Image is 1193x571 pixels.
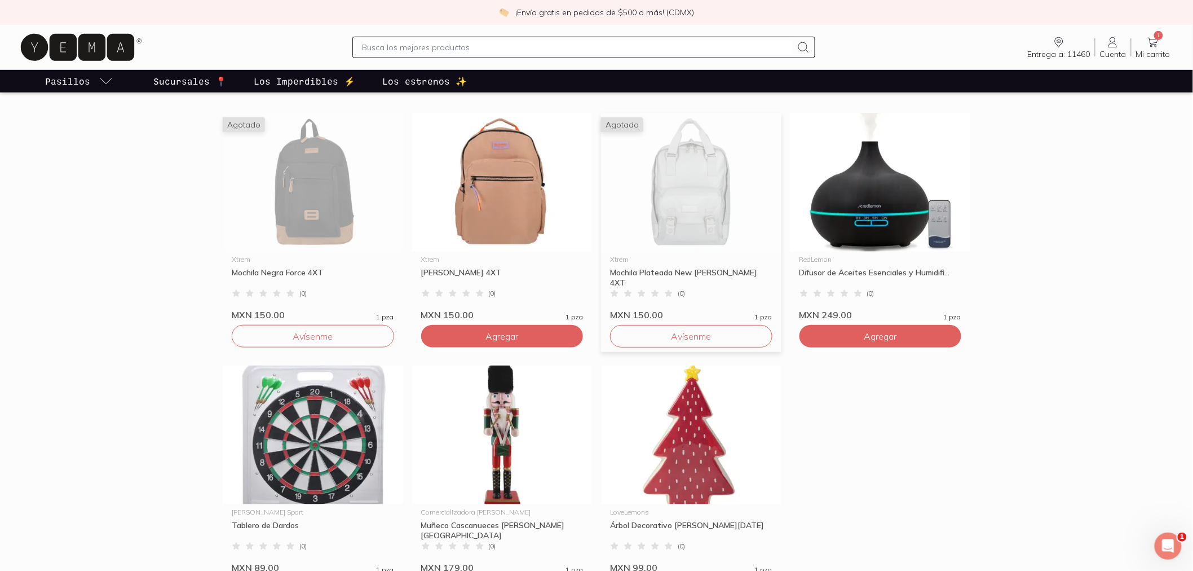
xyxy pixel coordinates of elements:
a: Los estrenos ✨ [380,70,469,93]
a: pasillo-todos-link [43,70,115,93]
span: Agregar [864,331,896,342]
a: Entrega a: 11460 [1023,36,1095,59]
span: 1 pza [377,314,394,320]
button: Avísenme [610,325,772,348]
span: Agotado [223,117,265,132]
button: Avísenme [232,325,394,348]
span: 1 pza [755,314,772,320]
span: MXN 150.00 [421,309,474,320]
p: ¡Envío gratis en pedidos de $500 o más! (CDMX) [516,7,695,18]
div: Difusor de Aceites Esenciales y Humidifi... [799,267,962,288]
a: Mochila Rosa Mariland 4XTXtrem[PERSON_NAME] 4XT(0)MXN 150.001 pza [412,113,593,320]
span: ( 0 ) [489,543,496,550]
img: Árbol Decorativo de Navidad [601,366,781,504]
span: Cuenta [1100,49,1126,59]
p: Los estrenos ✨ [382,74,467,88]
div: [PERSON_NAME] Sport [232,509,394,516]
span: MXN 249.00 [799,309,852,320]
div: [PERSON_NAME] 4XT [421,267,584,288]
span: ( 0 ) [299,290,307,297]
span: Mi carrito [1136,49,1170,59]
a: Mochila Negra Force 4XTAgotadoXtremMochila Negra Force 4XT(0)MXN 150.001 pza [223,113,403,320]
div: Mochila Negra Force 4XT [232,267,394,288]
span: 1 [1178,533,1187,542]
img: Mochila Plateada New Briz 4XT [601,113,781,252]
span: Agotado [601,117,643,132]
p: Los Imperdibles ⚡️ [254,74,355,88]
p: Sucursales 📍 [153,74,227,88]
span: ( 0 ) [678,543,685,550]
div: RedLemon [799,256,962,263]
div: Xtrem [421,256,584,263]
img: check [499,7,509,17]
span: ( 0 ) [489,290,496,297]
input: Busca los mejores productos [362,41,792,54]
span: ( 0 ) [299,543,307,550]
a: Los Imperdibles ⚡️ [251,70,357,93]
p: Pasillos [45,74,90,88]
iframe: Intercom live chat [1155,533,1182,560]
button: Agregar [799,325,962,348]
img: Muñeco Cascanueces de Madera [412,366,593,504]
div: Xtrem [232,256,394,263]
span: ( 0 ) [867,290,874,297]
a: Cuenta [1095,36,1131,59]
span: Entrega a: 11460 [1028,49,1090,59]
a: Mochila Plateada New Briz 4XTAgotadoXtremMochila Plateada New [PERSON_NAME] 4XT(0)MXN 150.001 pza [601,113,781,320]
div: Xtrem [610,256,772,263]
span: 1 pza [944,314,961,320]
a: 1Mi carrito [1132,36,1175,59]
div: Comercializadora [PERSON_NAME] [421,509,584,516]
div: Tablero de Dardos [232,520,394,541]
div: Mochila Plateada New [PERSON_NAME] 4XT [610,267,772,288]
span: MXN 150.00 [610,309,663,320]
span: 1 pza [565,314,583,320]
a: Sucursales 📍 [151,70,229,93]
img: Difusor de Aceites Esenciales y Humidificador [790,113,971,252]
img: Tablero de Dardos [223,366,403,504]
span: Agregar [485,331,518,342]
span: ( 0 ) [678,290,685,297]
div: Árbol Decorativo [PERSON_NAME][DATE] [610,520,772,541]
a: Difusor de Aceites Esenciales y HumidificadorRedLemonDifusor de Aceites Esenciales y Humidifi...(... [790,113,971,320]
div: Muñeco Cascanueces [PERSON_NAME][GEOGRAPHIC_DATA] [421,520,584,541]
div: LoveLemons [610,509,772,516]
img: Mochila Rosa Mariland 4XT [412,113,593,252]
span: 1 [1154,31,1163,40]
span: MXN 150.00 [232,309,285,320]
img: Mochila Negra Force 4XT [223,113,403,252]
button: Agregar [421,325,584,348]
